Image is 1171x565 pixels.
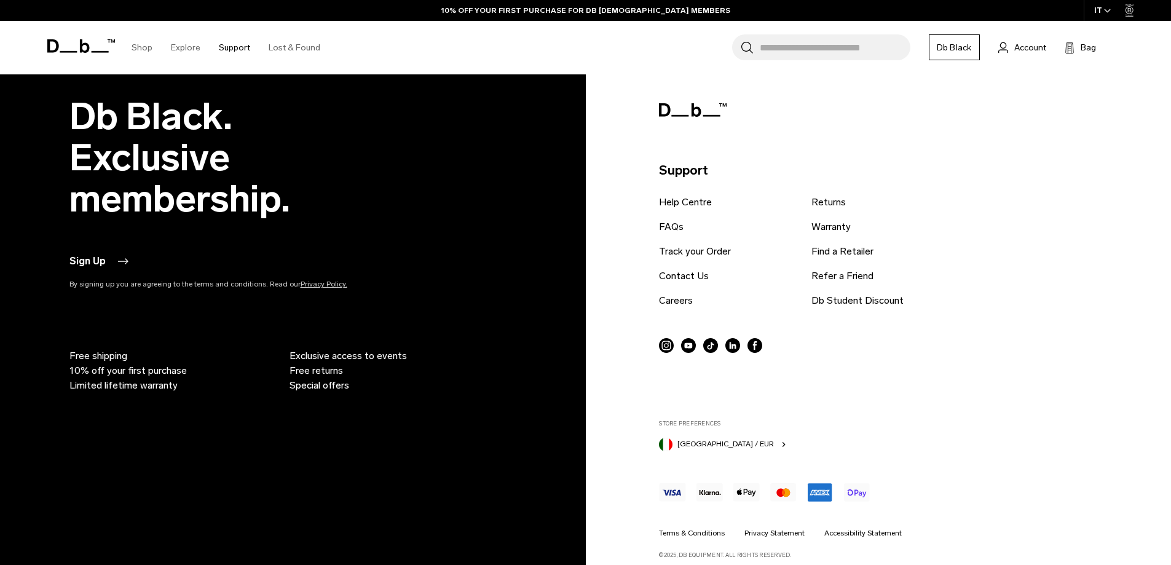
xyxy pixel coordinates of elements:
[122,21,329,74] nav: Main Navigation
[132,26,152,69] a: Shop
[659,293,693,308] a: Careers
[69,279,401,290] p: By signing up you are agreeing to the terms and conditions. Read our
[69,254,130,269] button: Sign Up
[1014,41,1046,54] span: Account
[677,438,774,449] span: [GEOGRAPHIC_DATA] / EUR
[441,5,730,16] a: 10% OFF YOUR FIRST PURCHASE FOR DB [DEMOGRAPHIC_DATA] MEMBERS
[659,244,731,259] a: Track your Order
[811,195,846,210] a: Returns
[659,435,789,451] button: Italy [GEOGRAPHIC_DATA] / EUR
[171,26,200,69] a: Explore
[269,26,320,69] a: Lost & Found
[69,363,187,378] span: 10% off your first purchase
[290,378,349,393] span: Special offers
[659,438,672,451] img: Italy
[744,527,805,539] a: Privacy Statement
[811,293,904,308] a: Db Student Discount
[69,96,401,219] h2: Db Black. Exclusive membership.
[301,280,347,288] a: Privacy Policy.
[811,244,873,259] a: Find a Retailer
[290,363,343,378] span: Free returns
[219,26,250,69] a: Support
[659,419,1089,428] label: Store Preferences
[290,349,407,363] span: Exclusive access to events
[1081,41,1096,54] span: Bag
[659,527,725,539] a: Terms & Conditions
[811,269,873,283] a: Refer a Friend
[659,546,1089,559] p: ©2025, Db Equipment. All rights reserved.
[69,349,127,363] span: Free shipping
[659,160,1089,180] p: Support
[659,219,684,234] a: FAQs
[929,34,980,60] a: Db Black
[811,219,851,234] a: Warranty
[659,269,709,283] a: Contact Us
[1065,40,1096,55] button: Bag
[998,40,1046,55] a: Account
[659,195,712,210] a: Help Centre
[69,378,178,393] span: Limited lifetime warranty
[824,527,902,539] a: Accessibility Statement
